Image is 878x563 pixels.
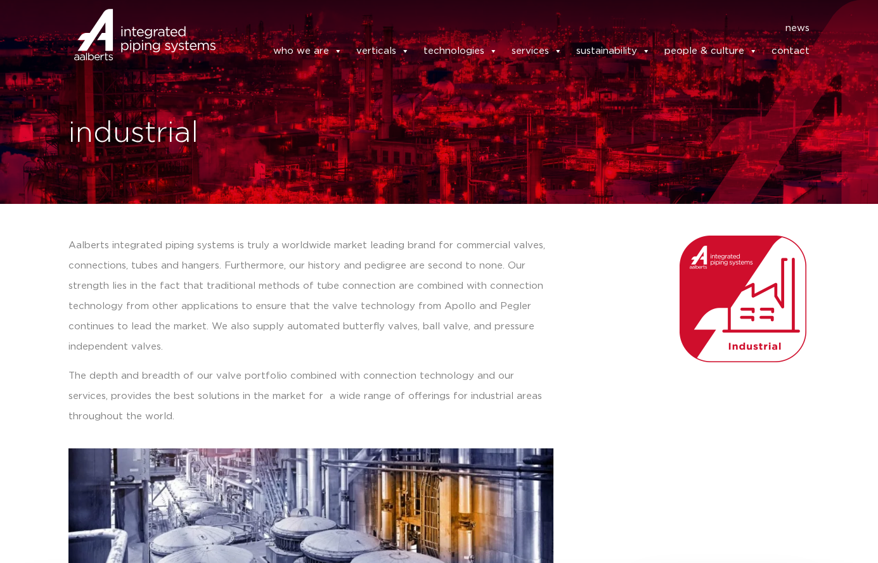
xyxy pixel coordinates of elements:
a: contact [771,39,810,64]
a: who we are [273,39,342,64]
a: sustainability [576,39,650,64]
a: verticals [356,39,410,64]
nav: Menu [235,18,810,39]
a: people & culture [664,39,758,64]
img: Aalberts_IPS_icon_industrial_rgb [680,236,806,362]
a: services [512,39,562,64]
p: The depth and breadth of our valve portfolio combined with connection technology and our services... [68,366,553,427]
a: news [785,18,810,39]
a: technologies [423,39,498,64]
h1: industrial [68,113,433,154]
p: Aalberts integrated piping systems is truly a worldwide market leading brand for commercial valve... [68,236,553,357]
